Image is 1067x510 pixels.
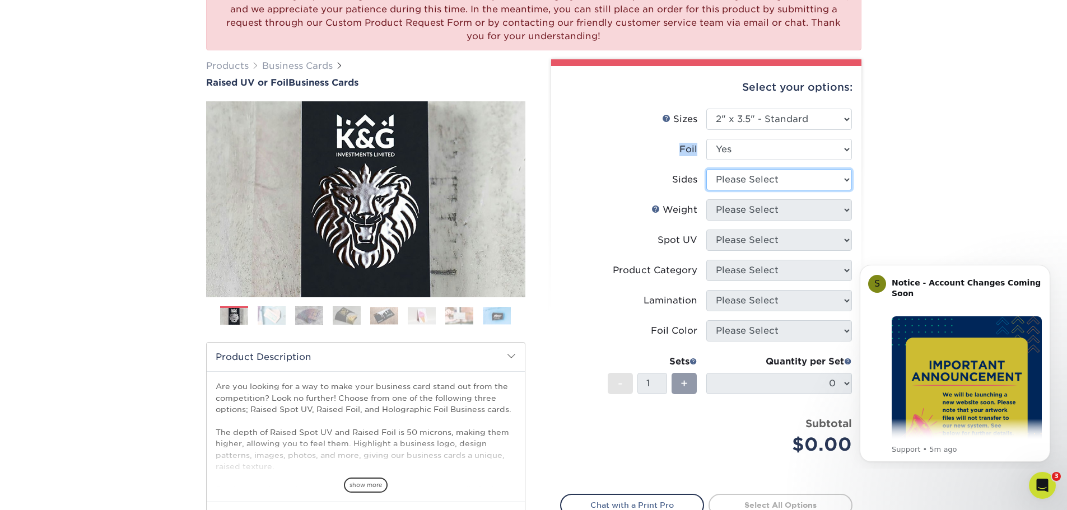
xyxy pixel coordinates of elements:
a: Business Cards [262,60,333,71]
a: Products [206,60,249,71]
img: Business Cards 04 [333,306,361,325]
img: Business Cards 03 [295,306,323,325]
div: Sizes [662,113,697,126]
div: Lamination [644,294,697,307]
div: Foil [679,143,697,156]
strong: Subtotal [805,417,852,429]
div: Weight [651,203,697,217]
img: Business Cards 02 [258,306,286,325]
img: Business Cards 05 [370,307,398,324]
div: Product Category [613,264,697,277]
img: Raised UV or Foil 01 [206,40,525,359]
span: Raised UV or Foil [206,77,288,88]
img: Business Cards 08 [483,307,511,324]
iframe: Intercom live chat [1029,472,1056,499]
h1: Business Cards [206,77,525,88]
div: Select your options: [560,66,852,109]
div: Sets [608,355,697,368]
div: Quantity per Set [706,355,852,368]
span: show more [344,478,388,493]
div: Spot UV [658,233,697,247]
div: Foil Color [651,324,697,338]
span: 3 [1052,472,1061,481]
img: Business Cards 07 [445,307,473,324]
h2: Product Description [207,343,525,371]
a: Raised UV or FoilBusiness Cards [206,77,525,88]
div: $0.00 [715,431,852,458]
img: Business Cards 06 [408,307,436,324]
span: - [618,375,623,392]
img: Business Cards 01 [220,302,248,330]
iframe: Intercom notifications message [843,255,1067,469]
div: Sides [672,173,697,186]
span: + [681,375,688,392]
